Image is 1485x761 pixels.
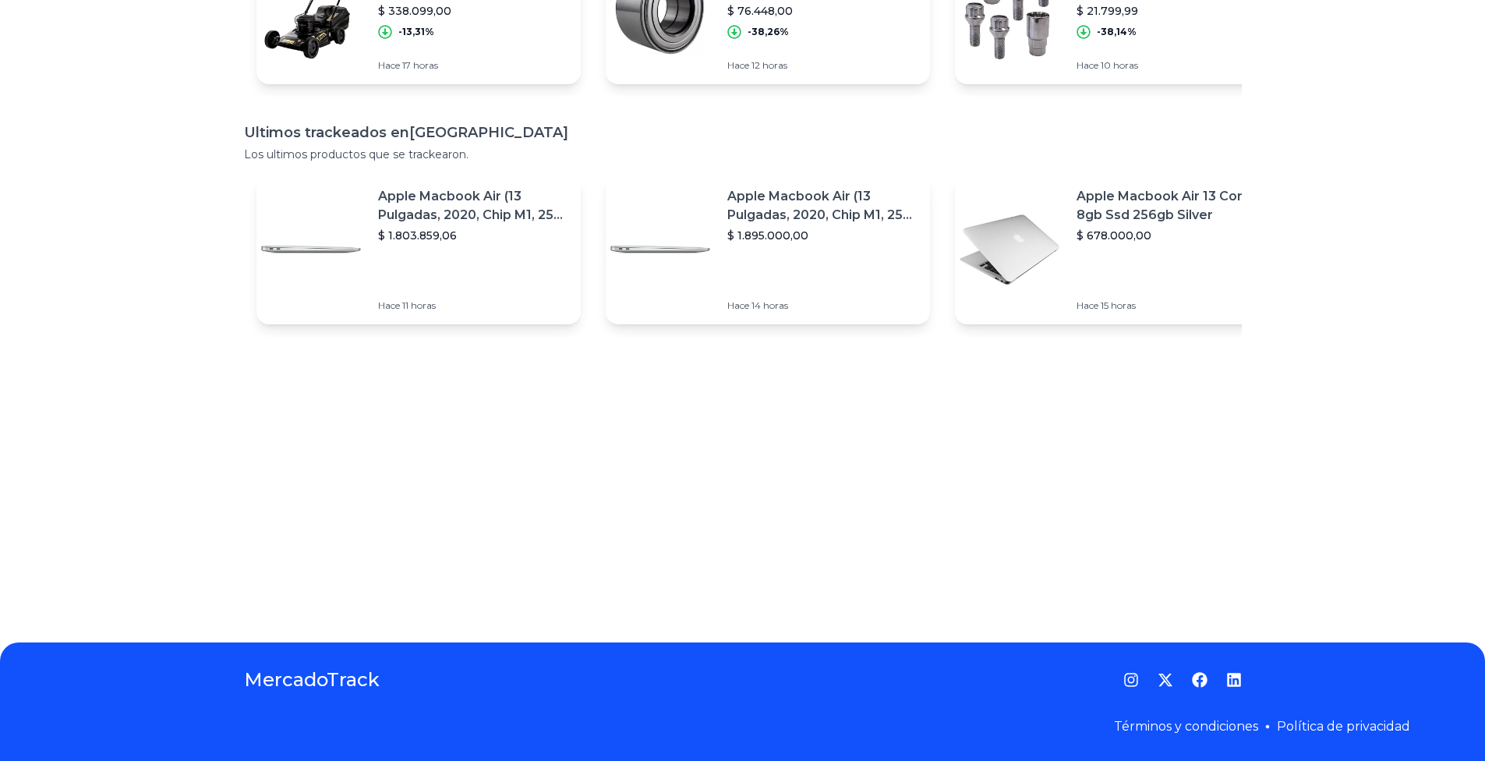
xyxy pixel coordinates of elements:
[244,147,1242,162] p: Los ultimos productos que se trackearon.
[398,26,434,38] p: -13,31%
[1277,719,1410,734] a: Política de privacidad
[727,299,918,312] p: Hace 14 horas
[606,175,930,324] a: Featured imageApple Macbook Air (13 Pulgadas, 2020, Chip M1, 256 Gb De Ssd, 8 Gb De Ram) - Plata$...
[606,195,715,304] img: Featured image
[244,667,380,692] a: MercadoTrack
[256,175,581,324] a: Featured imageApple Macbook Air (13 Pulgadas, 2020, Chip M1, 256 Gb De Ssd, 8 Gb De Ram) - Plata$...
[256,195,366,304] img: Featured image
[244,122,1242,143] h1: Ultimos trackeados en [GEOGRAPHIC_DATA]
[378,187,568,225] p: Apple Macbook Air (13 Pulgadas, 2020, Chip M1, 256 Gb De Ssd, 8 Gb De Ram) - Plata
[378,299,568,312] p: Hace 11 horas
[378,228,568,243] p: $ 1.803.859,06
[1077,59,1267,72] p: Hace 10 horas
[1226,672,1242,688] a: LinkedIn
[1158,672,1173,688] a: Twitter
[1077,187,1267,225] p: Apple Macbook Air 13 Core I5 8gb Ssd 256gb Silver
[955,195,1064,304] img: Featured image
[1192,672,1207,688] a: Facebook
[748,26,789,38] p: -38,26%
[1077,228,1267,243] p: $ 678.000,00
[1097,26,1137,38] p: -38,14%
[727,3,918,19] p: $ 76.448,00
[727,228,918,243] p: $ 1.895.000,00
[378,59,568,72] p: Hace 17 horas
[1077,3,1267,19] p: $ 21.799,99
[955,175,1279,324] a: Featured imageApple Macbook Air 13 Core I5 8gb Ssd 256gb Silver$ 678.000,00Hace 15 horas
[1123,672,1139,688] a: Instagram
[727,187,918,225] p: Apple Macbook Air (13 Pulgadas, 2020, Chip M1, 256 Gb De Ssd, 8 Gb De Ram) - Plata
[1114,719,1258,734] a: Términos y condiciones
[378,3,568,19] p: $ 338.099,00
[1077,299,1267,312] p: Hace 15 horas
[727,59,918,72] p: Hace 12 horas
